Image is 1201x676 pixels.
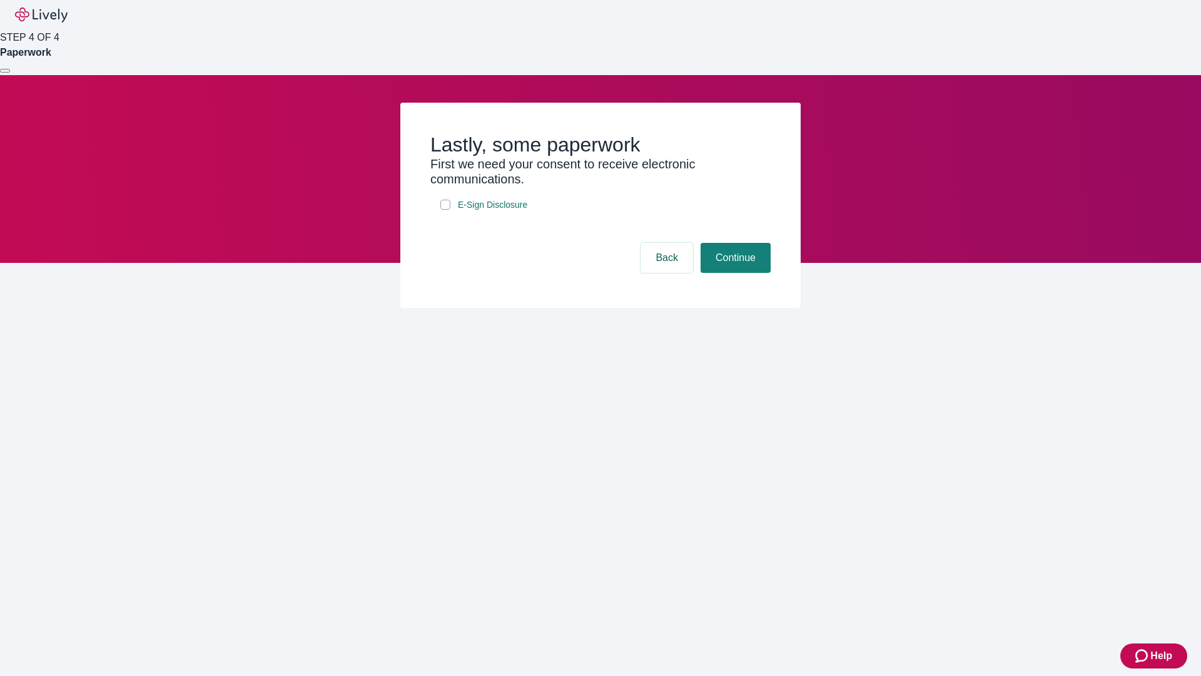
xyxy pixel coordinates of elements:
span: E-Sign Disclosure [458,198,527,212]
span: Help [1150,648,1172,663]
img: Lively [15,8,68,23]
button: Zendesk support iconHelp [1120,643,1187,668]
button: Continue [701,243,771,273]
button: Back [641,243,693,273]
svg: Zendesk support icon [1135,648,1150,663]
h2: Lastly, some paperwork [430,133,771,156]
a: e-sign disclosure document [455,197,530,213]
h3: First we need your consent to receive electronic communications. [430,156,771,187]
